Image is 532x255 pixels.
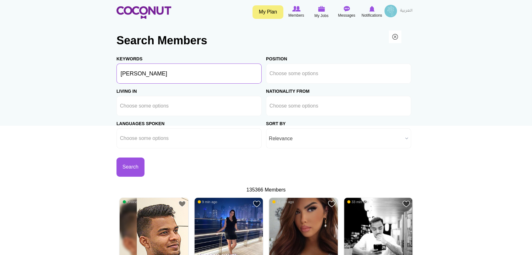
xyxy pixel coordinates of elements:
[318,6,325,12] img: My Jobs
[402,200,410,208] a: Add to Favourites
[292,6,300,12] img: Browse Members
[343,6,350,12] img: Messages
[266,84,309,94] label: Nationality From
[338,12,355,19] span: Messages
[116,51,142,62] label: Keywords
[178,200,186,208] a: Add to Favourites
[369,6,375,12] img: Notifications
[198,200,217,204] span: 9 min ago
[397,5,416,17] a: العربية
[116,84,137,94] label: Living in
[116,116,164,127] label: Languages Spoken
[116,33,416,48] h2: Search Members
[284,5,309,19] a: Browse Members Members
[328,200,336,208] a: Add to Favourites
[347,200,369,204] span: 33 min ago
[266,51,287,62] label: Position
[309,5,334,19] a: My Jobs My Jobs
[116,186,416,194] div: 135366 Members
[266,116,286,127] label: Sort by
[359,5,384,19] a: Notifications Notifications
[253,200,261,208] a: Add to Favourites
[116,6,171,19] img: Home
[269,129,403,149] span: Relevance
[252,5,283,19] a: My Plan
[361,12,382,19] span: Notifications
[272,200,294,204] span: 11 min ago
[116,158,144,177] button: Search
[123,200,137,204] span: Online
[314,13,329,19] span: My Jobs
[288,12,304,19] span: Members
[334,5,359,19] a: Messages Messages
